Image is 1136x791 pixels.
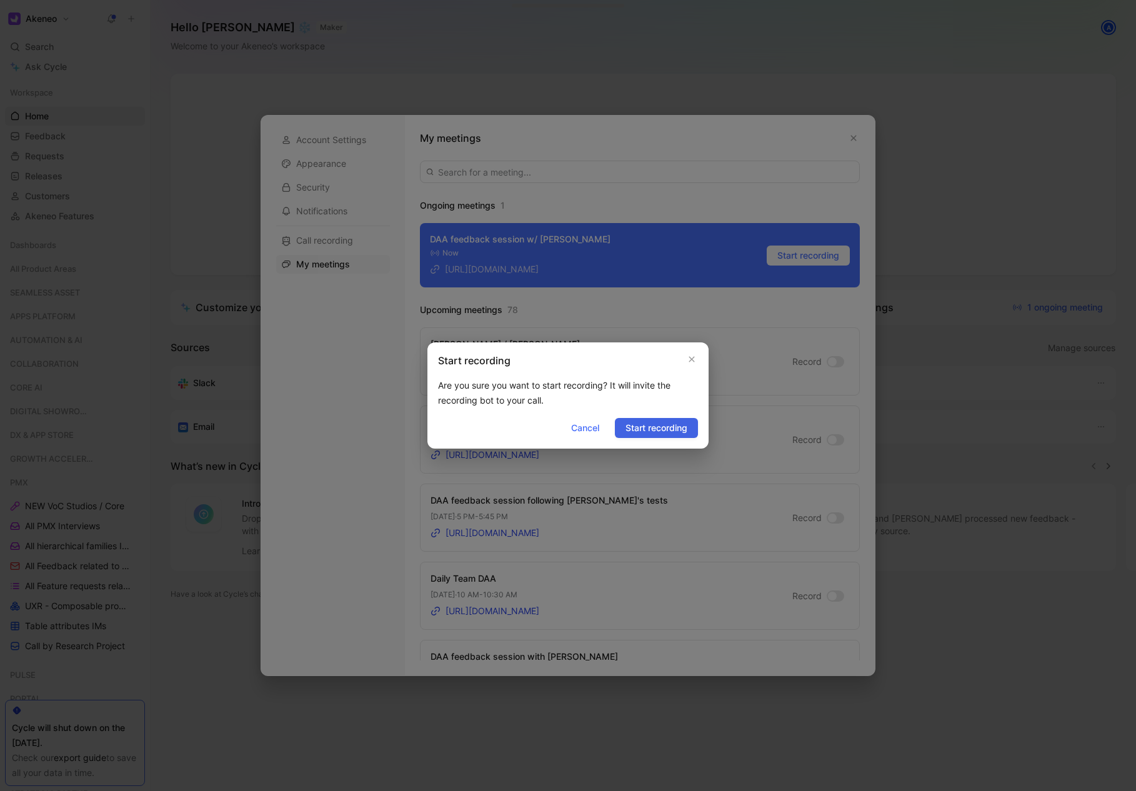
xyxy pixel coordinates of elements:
button: Start recording [615,418,698,438]
h2: Start recording [438,353,511,368]
div: Are you sure you want to start recording? It will invite the recording bot to your call. [438,378,698,408]
button: Cancel [561,418,610,438]
span: Start recording [625,420,687,435]
span: Cancel [571,420,599,435]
